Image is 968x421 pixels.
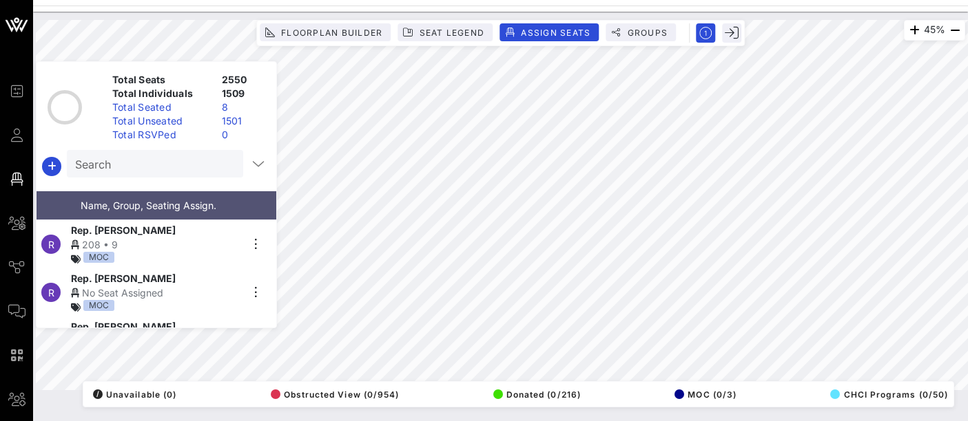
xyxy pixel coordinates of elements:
[71,237,240,252] div: 208 • 9
[500,23,599,41] button: Assign Seats
[71,223,176,237] span: Rep. [PERSON_NAME]
[107,114,216,128] div: Total Unseated
[280,28,382,38] span: Floorplan Builder
[260,23,391,41] button: Floorplan Builder
[674,389,737,400] span: MOC (0/3)
[216,128,271,142] div: 0
[81,199,216,211] span: Name, Group, Seating Assign.
[83,252,114,263] div: MOC
[626,28,668,38] span: Groups
[826,385,948,404] button: CHCI Programs (0/50)
[493,389,581,400] span: Donated (0/216)
[71,271,176,285] span: Rep. [PERSON_NAME]
[398,23,493,41] button: Seat Legend
[71,285,240,300] div: No Seat Assigned
[93,389,103,399] div: /
[48,239,54,250] span: R
[107,100,216,114] div: Total Seated
[89,385,176,404] button: /Unavailable (0)
[107,87,216,100] div: Total Individuals
[271,389,400,400] span: Obstructed View (0/954)
[904,20,965,41] div: 45%
[267,385,400,404] button: Obstructed View (0/954)
[830,389,948,400] span: CHCI Programs (0/50)
[83,300,114,311] div: MOC
[489,385,581,404] button: Donated (0/216)
[216,100,271,114] div: 8
[107,73,216,87] div: Total Seats
[520,28,590,38] span: Assign Seats
[606,23,676,41] button: Groups
[71,319,176,334] span: Rep. [PERSON_NAME]
[107,128,216,142] div: Total RSVPed
[216,73,271,87] div: 2550
[670,385,737,404] button: MOC (0/3)
[48,287,54,299] span: R
[93,389,176,400] span: Unavailable (0)
[418,28,484,38] span: Seat Legend
[216,87,271,100] div: 1509
[216,114,271,128] div: 1501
